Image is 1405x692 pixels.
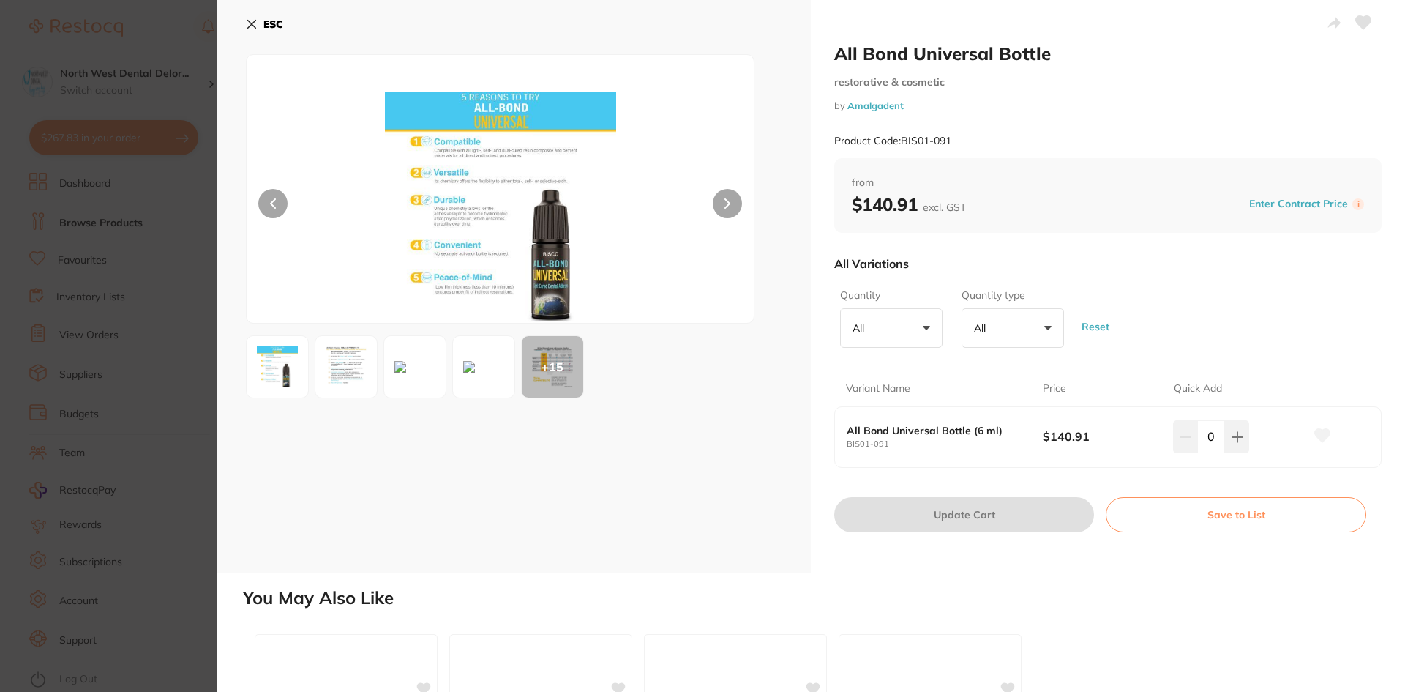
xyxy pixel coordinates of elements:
button: All [962,308,1064,348]
img: anBn [320,341,372,393]
p: All [974,321,992,335]
span: from [852,176,1364,190]
button: Save to List [1106,497,1366,532]
p: Variant Name [846,382,910,396]
label: i [1352,198,1364,210]
a: Amalgadent [847,100,904,111]
h2: You May Also Like [243,588,1399,609]
button: Update Cart [834,497,1094,532]
div: + 15 [522,336,583,398]
p: All Variations [834,256,909,271]
b: $140.91 [1043,428,1161,444]
button: +15 [521,335,584,398]
p: All [853,321,870,335]
b: $140.91 [852,193,966,215]
button: Reset [1077,300,1114,354]
small: restorative & cosmetic [834,76,1382,89]
b: All Bond Universal Bottle (6 ml) [847,425,1023,436]
img: anBn [251,341,304,393]
small: by [834,100,1382,111]
button: All [840,308,943,348]
h2: All Bond Universal Bottle [834,42,1382,64]
small: Product Code: BIS01-091 [834,135,951,147]
span: excl. GST [923,201,966,214]
img: anBn [457,355,481,379]
p: Quick Add [1174,382,1222,396]
img: anBn [348,92,653,323]
p: Price [1043,382,1066,396]
label: Quantity [840,289,938,303]
label: Quantity type [962,289,1060,303]
img: anBn [389,355,412,379]
b: ESC [263,18,283,31]
button: Enter Contract Price [1245,197,1352,211]
small: BIS01-091 [847,439,1043,449]
button: ESC [246,12,283,37]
